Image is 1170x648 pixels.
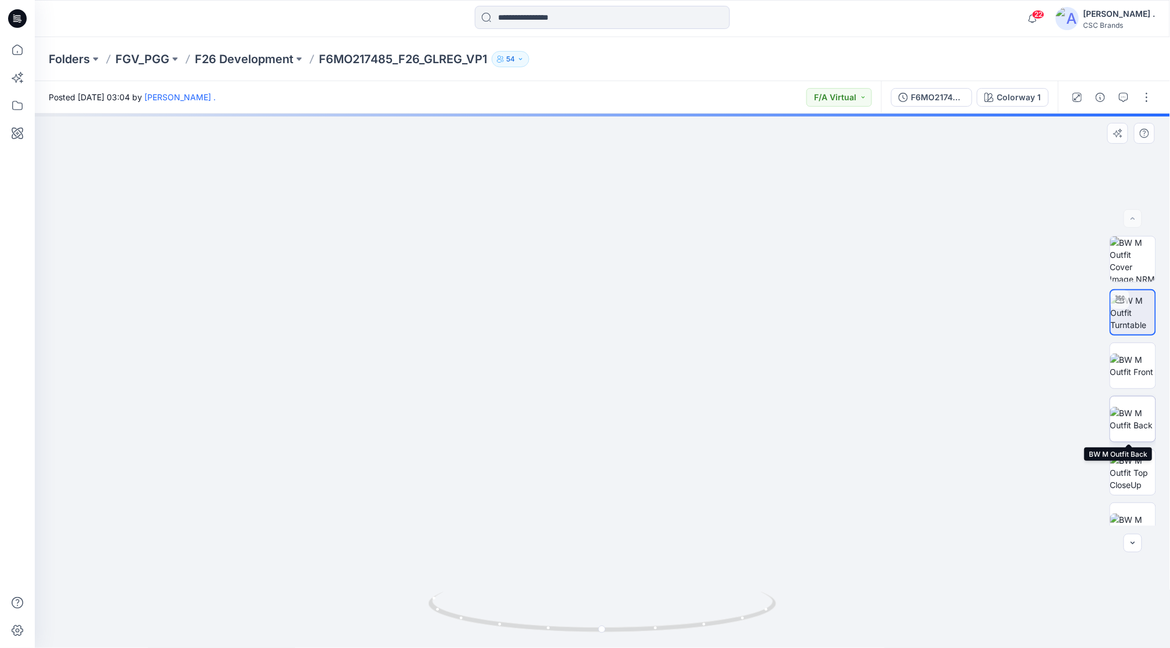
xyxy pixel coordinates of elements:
[911,91,965,104] div: F6MO217485_F26_OW26M2075_GLREG_VFA
[1110,514,1156,538] img: BW M Outfit Left
[144,92,216,102] a: [PERSON_NAME] .
[1084,21,1156,30] div: CSC Brands
[49,51,90,67] a: Folders
[492,51,529,67] button: 54
[1091,88,1110,107] button: Details
[115,51,169,67] a: FGV_PGG
[997,91,1041,104] div: Colorway 1
[506,53,515,65] p: 54
[49,91,216,103] span: Posted [DATE] 03:04 by
[1110,407,1156,431] img: BW M Outfit Back
[1110,454,1156,491] img: BW M Outfit Top CloseUp
[1032,10,1045,19] span: 22
[891,88,972,107] button: F6MO217485_F26_OW26M2075_GLREG_VFA
[1084,7,1156,21] div: [PERSON_NAME] .
[977,88,1049,107] button: Colorway 1
[1056,7,1079,30] img: avatar
[195,51,293,67] a: F26 Development
[319,51,487,67] p: F6MO217485_F26_GLREG_VP1
[1110,354,1156,378] img: BW M Outfit Front
[1110,236,1156,282] img: BW M Outfit Cover Image NRM
[1111,294,1155,331] img: BW M Outfit Turntable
